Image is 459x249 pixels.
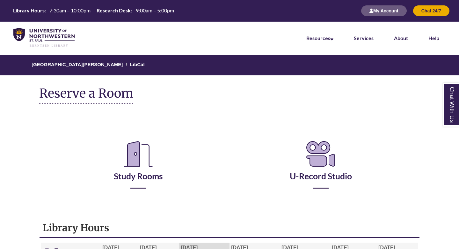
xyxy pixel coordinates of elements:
[11,7,176,14] table: Hours Today
[32,62,123,67] a: [GEOGRAPHIC_DATA][PERSON_NAME]
[413,5,449,16] button: Chat 24/7
[39,86,133,104] h1: Reserve a Room
[49,7,91,13] span: 7:30am – 10:00pm
[39,55,420,75] nav: Breadcrumb
[94,7,133,14] th: Research Desk:
[43,222,416,234] h1: Library Hours
[130,62,145,67] a: LibCal
[361,5,407,16] button: My Account
[428,35,439,41] a: Help
[306,35,333,41] a: Resources
[354,35,374,41] a: Services
[290,155,352,181] a: U-Record Studio
[13,28,75,47] img: UNWSP Library Logo
[136,7,174,13] span: 9:00am – 5:00pm
[39,120,420,208] div: Reserve a Room
[394,35,408,41] a: About
[361,8,407,13] a: My Account
[413,8,449,13] a: Chat 24/7
[114,155,163,181] a: Study Rooms
[11,7,176,15] a: Hours Today
[11,7,47,14] th: Library Hours:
